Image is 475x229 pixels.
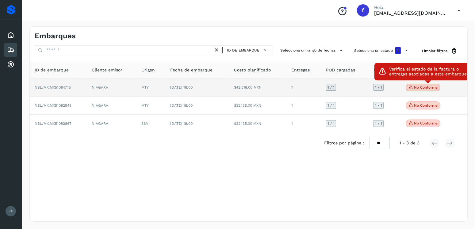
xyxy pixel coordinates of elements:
span: Entregas [291,67,310,73]
td: 1 [286,79,321,97]
td: $32,135.00 MXN [229,115,286,132]
span: Costo planificado [234,67,271,73]
h4: Embarques [35,32,76,40]
p: Hola, [374,5,448,10]
span: Origen [141,67,155,73]
td: MTY [136,97,165,115]
span: POD cargadas [326,67,355,73]
span: [DATE] 18:00 [170,121,193,126]
span: [DATE] 18:00 [170,85,193,90]
button: Selecciona un estado1 [352,45,412,56]
span: [DATE] 18:00 [170,103,193,108]
td: MTY [136,79,165,97]
span: Limpiar filtros [422,48,447,54]
span: 1 / 1 [328,86,335,89]
td: 1 [286,115,321,132]
button: ID de embarque [225,46,270,55]
p: No conforme [414,121,438,125]
div: Embarques [4,43,17,57]
span: 1 / 1 [375,86,382,89]
span: Factura [373,67,390,73]
span: 1 / 1 [328,104,335,107]
span: ID de embarque [227,48,259,53]
span: Filtros por página : [324,140,365,146]
span: Cliente emisor [92,67,123,73]
td: NIAGARA [87,115,137,132]
span: 1 - 3 de 3 [400,140,419,146]
span: 1 / 1 [375,104,382,107]
td: $42,518.00 MXN [229,79,286,97]
td: 1 [286,97,321,115]
span: 1 / 1 [328,122,335,125]
td: NIAGARA [87,97,137,115]
button: Limpiar filtros [417,45,462,57]
p: No conforme [414,85,438,90]
span: NBL/MX.MX51082543 [35,103,71,108]
p: facturacion@expresssanjavier.com [374,10,448,16]
span: NBL/MX.MX51082867 [35,121,71,126]
div: Inicio [4,29,17,42]
span: 1 [397,48,399,53]
td: 3SV [136,115,165,132]
button: Selecciona un rango de fechas [278,45,347,55]
span: Fecha de embarque [170,67,213,73]
p: No conforme [414,103,438,108]
td: NIAGARA [87,79,137,97]
td: $32,135.00 MXN [229,97,286,115]
span: NBL/MX.MX51084745 [35,85,71,90]
span: 1 / 1 [375,122,382,125]
div: Cuentas por cobrar [4,58,17,71]
span: ID de embarque [35,67,69,73]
